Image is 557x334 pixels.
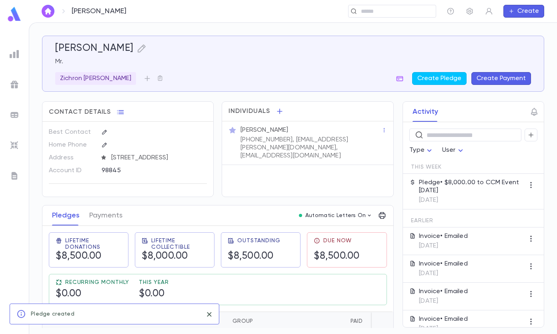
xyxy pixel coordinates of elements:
[296,210,376,221] button: Automatic Letters On
[442,143,465,158] div: User
[49,151,95,164] p: Address
[49,164,95,177] p: Account ID
[412,72,467,85] button: Create Pledge
[139,279,169,286] span: This Year
[65,237,122,250] span: Lifetime Donations
[10,110,19,120] img: batches_grey.339ca447c9d9533ef1741baa751efc33.svg
[289,312,367,331] div: Paid
[203,308,216,321] button: close
[413,102,438,122] button: Activity
[240,126,288,134] p: [PERSON_NAME]
[419,196,525,204] p: [DATE]
[55,42,134,54] h5: [PERSON_NAME]
[351,312,363,331] div: Paid
[419,242,468,250] p: [DATE]
[419,179,525,195] p: Pledge • $8,000.00 to CCM Event [DATE]
[240,136,381,160] p: [PHONE_NUMBER], [EMAIL_ADDRESS][PERSON_NAME][DOMAIN_NAME], [EMAIL_ADDRESS][DOMAIN_NAME]
[409,147,425,153] span: Type
[6,6,22,22] img: logo
[411,217,433,224] span: Earlier
[102,164,186,176] div: 98845
[49,139,95,151] p: Home Phone
[10,80,19,89] img: campaigns_grey.99e729a5f7ee94e3726e6486bddda8f1.svg
[10,141,19,150] img: imports_grey.530a8a0e642e233f2baf0ef88e8c9fcb.svg
[228,107,270,115] span: Individuals
[419,288,468,296] p: Invoice • Emailed
[108,154,208,162] span: [STREET_ADDRESS]
[232,312,253,331] div: Group
[367,312,427,331] div: Outstanding
[409,143,434,158] div: Type
[237,237,280,244] span: Outstanding
[419,297,468,305] p: [DATE]
[419,315,468,323] p: Invoice • Emailed
[31,306,74,322] div: Pledge created
[43,8,53,14] img: home_white.a664292cf8c1dea59945f0da9f25487c.svg
[142,250,188,262] h5: $8,000.00
[419,260,468,268] p: Invoice • Emailed
[151,237,208,250] span: Lifetime Collectible
[89,205,122,225] button: Payments
[49,126,95,139] p: Best Contact
[65,279,129,286] span: Recurring Monthly
[60,74,131,82] p: Zichron [PERSON_NAME]
[419,232,468,240] p: Invoice • Emailed
[305,212,366,219] p: Automatic Letters On
[323,237,352,244] span: Due Now
[10,171,19,181] img: letters_grey.7941b92b52307dd3b8a917253454ce1c.svg
[314,250,360,262] h5: $8,500.00
[471,72,531,85] button: Create Payment
[503,5,544,18] button: Create
[10,49,19,59] img: reports_grey.c525e4749d1bce6a11f5fe2a8de1b229.svg
[56,288,82,300] h5: $0.00
[139,288,165,300] h5: $0.00
[55,58,531,66] p: Mr.
[419,325,468,333] p: [DATE]
[72,7,126,16] p: [PERSON_NAME]
[55,72,136,85] div: Zichron [PERSON_NAME]
[419,270,468,278] p: [DATE]
[49,108,111,116] span: Contact Details
[56,250,102,262] h5: $8,500.00
[228,312,289,331] div: Group
[52,205,80,225] button: Pledges
[228,250,274,262] h5: $8,500.00
[411,164,442,170] span: This Week
[442,147,456,153] span: User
